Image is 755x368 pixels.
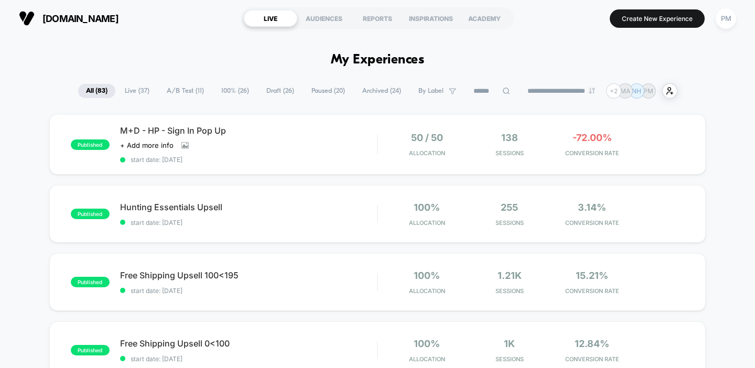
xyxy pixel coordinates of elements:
[458,10,511,27] div: ACADEMY
[575,338,609,349] span: 12.84%
[120,270,377,280] span: Free Shipping Upsell 100<195
[331,52,425,68] h1: My Experiences
[120,202,377,212] span: Hunting Essentials Upsell
[418,87,444,95] span: By Label
[471,355,548,363] span: Sessions
[414,202,440,213] span: 100%
[71,345,110,355] span: published
[643,87,653,95] p: PM
[213,84,257,98] span: 100% ( 26 )
[351,10,404,27] div: REPORTS
[409,219,445,226] span: Allocation
[409,149,445,157] span: Allocation
[409,355,445,363] span: Allocation
[610,9,705,28] button: Create New Experience
[501,132,518,143] span: 138
[504,338,515,349] span: 1k
[409,287,445,295] span: Allocation
[120,156,377,164] span: start date: [DATE]
[554,219,631,226] span: CONVERSION RATE
[297,10,351,27] div: AUDIENCES
[498,270,522,281] span: 1.21k
[120,141,174,149] span: + Add more info
[573,132,612,143] span: -72.00%
[304,84,353,98] span: Paused ( 20 )
[120,125,377,136] span: M+D - HP - Sign In Pop Up
[120,338,377,349] span: Free Shipping Upsell 0<100
[471,219,548,226] span: Sessions
[42,13,118,24] span: [DOMAIN_NAME]
[554,149,631,157] span: CONVERSION RATE
[71,277,110,287] span: published
[16,10,122,27] button: [DOMAIN_NAME]
[716,8,736,29] div: PM
[120,287,377,295] span: start date: [DATE]
[501,202,518,213] span: 255
[244,10,297,27] div: LIVE
[554,287,631,295] span: CONVERSION RATE
[414,338,440,349] span: 100%
[258,84,302,98] span: Draft ( 26 )
[404,10,458,27] div: INSPIRATIONS
[117,84,157,98] span: Live ( 37 )
[78,84,115,98] span: All ( 83 )
[471,287,548,295] span: Sessions
[414,270,440,281] span: 100%
[554,355,631,363] span: CONVERSION RATE
[589,88,595,94] img: end
[578,202,606,213] span: 3.14%
[354,84,409,98] span: Archived ( 24 )
[71,209,110,219] span: published
[606,83,621,99] div: + 2
[632,87,641,95] p: NH
[71,139,110,150] span: published
[620,87,630,95] p: MA
[120,219,377,226] span: start date: [DATE]
[713,8,739,29] button: PM
[576,270,608,281] span: 15.21%
[159,84,212,98] span: A/B Test ( 11 )
[120,355,377,363] span: start date: [DATE]
[471,149,548,157] span: Sessions
[411,132,443,143] span: 50 / 50
[19,10,35,26] img: Visually logo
